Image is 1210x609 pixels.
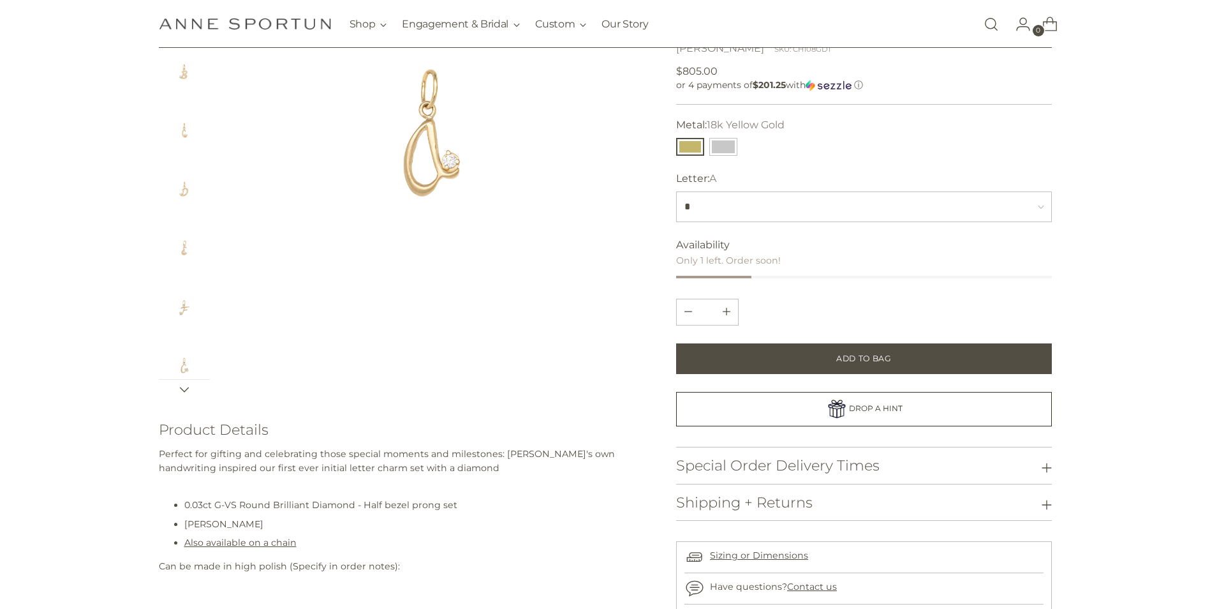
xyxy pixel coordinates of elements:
[676,79,1051,91] div: or 4 payments of$201.25withSezzle Click to learn more about Sezzle
[159,47,210,98] button: Change image to image 6
[159,223,210,274] button: Change image to image 9
[836,353,891,365] span: Add to Bag
[601,10,648,38] a: Our Story
[707,119,785,131] span: 18k Yellow Gold
[1033,25,1044,36] span: 0
[676,42,764,54] a: [PERSON_NAME]
[676,117,785,133] label: Metal:
[676,458,880,474] h3: Special Order Delivery Times
[676,255,781,266] span: Only 1 left. Order soon!
[692,299,723,325] input: Product quantity
[159,422,637,438] h3: Product Details
[159,165,210,216] button: Change image to image 8
[753,79,786,91] span: $201.25
[159,282,210,333] button: Change image to image 10
[1032,11,1058,37] a: Open cart modal
[677,299,700,325] button: Add product quantity
[978,11,1004,37] a: Open search modal
[715,299,738,325] button: Subtract product quantity
[350,10,387,38] button: Shop
[709,172,716,184] span: A
[676,79,1051,91] div: or 4 payments of with
[787,582,837,593] a: Contact us
[710,581,837,594] p: Have questions?
[535,10,586,38] button: Custom
[710,550,808,562] a: Sizing or Dimensions
[159,560,637,573] p: Can be made in high polish (Specify in order notes):
[159,341,210,392] button: Change image to image 11
[774,44,830,55] div: SKU: CH108GD1
[806,80,852,91] img: Sezzle
[676,64,718,79] span: $805.00
[676,343,1051,374] button: Add to Bag
[159,447,637,488] p: Perfect for gifting and celebrating those special moments and milestones: [PERSON_NAME]'s own han...
[676,392,1051,426] a: DROP A HINT
[676,495,813,511] h3: Shipping + Returns
[159,18,331,30] a: Anne Sportun Fine Jewellery
[849,403,903,413] span: DROP A HINT
[184,537,297,548] a: Also available on a chain
[676,171,716,186] label: Letter:
[1005,11,1031,37] a: Go to the account page
[676,138,704,156] button: 18k Yellow Gold
[676,485,1051,521] button: Shipping + Returns
[676,447,1051,484] button: Special Order Delivery Times
[709,138,737,156] button: 14k White Gold
[159,106,210,157] button: Change image to image 7
[184,518,637,531] li: [PERSON_NAME]
[676,237,730,253] span: Availability
[184,499,637,512] li: 0.03ct G-VS Round Brilliant Diamond - Half bezel prong set
[402,10,520,38] button: Engagement & Bridal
